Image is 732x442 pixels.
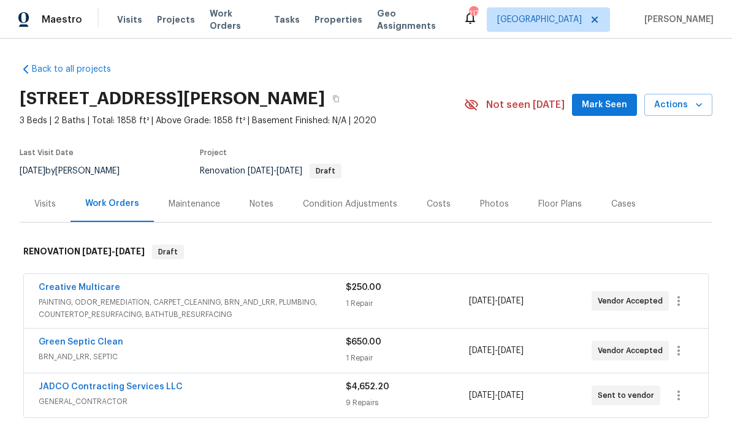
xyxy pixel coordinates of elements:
[469,295,524,307] span: -
[598,345,668,357] span: Vendor Accepted
[644,94,712,116] button: Actions
[200,149,227,156] span: Project
[654,97,703,113] span: Actions
[115,247,145,256] span: [DATE]
[274,15,300,24] span: Tasks
[82,247,145,256] span: -
[248,167,302,175] span: -
[346,338,381,346] span: $650.00
[250,198,273,210] div: Notes
[598,295,668,307] span: Vendor Accepted
[346,383,389,391] span: $4,652.20
[20,167,45,175] span: [DATE]
[303,198,397,210] div: Condition Adjustments
[498,391,524,400] span: [DATE]
[39,383,183,391] a: JADCO Contracting Services LLC
[39,283,120,292] a: Creative Multicare
[469,345,524,357] span: -
[469,297,495,305] span: [DATE]
[20,164,134,178] div: by [PERSON_NAME]
[315,13,362,26] span: Properties
[20,93,325,105] h2: [STREET_ADDRESS][PERSON_NAME]
[598,389,659,402] span: Sent to vendor
[34,198,56,210] div: Visits
[480,198,509,210] div: Photos
[157,13,195,26] span: Projects
[20,63,137,75] a: Back to all projects
[42,13,82,26] span: Maestro
[20,232,712,272] div: RENOVATION [DATE]-[DATE]Draft
[486,99,565,111] span: Not seen [DATE]
[39,338,123,346] a: Green Septic Clean
[276,167,302,175] span: [DATE]
[427,198,451,210] div: Costs
[23,245,145,259] h6: RENOVATION
[325,88,347,110] button: Copy Address
[469,7,478,20] div: 117
[117,13,142,26] span: Visits
[639,13,714,26] span: [PERSON_NAME]
[210,7,259,32] span: Work Orders
[311,167,340,175] span: Draft
[85,197,139,210] div: Work Orders
[469,391,495,400] span: [DATE]
[582,97,627,113] span: Mark Seen
[469,346,495,355] span: [DATE]
[200,167,341,175] span: Renovation
[538,198,582,210] div: Floor Plans
[498,346,524,355] span: [DATE]
[498,297,524,305] span: [DATE]
[248,167,273,175] span: [DATE]
[153,246,183,258] span: Draft
[39,395,346,408] span: GENERAL_CONTRACTOR
[346,283,381,292] span: $250.00
[346,352,468,364] div: 1 Repair
[572,94,637,116] button: Mark Seen
[346,297,468,310] div: 1 Repair
[20,149,74,156] span: Last Visit Date
[169,198,220,210] div: Maintenance
[497,13,582,26] span: [GEOGRAPHIC_DATA]
[469,389,524,402] span: -
[82,247,112,256] span: [DATE]
[20,115,464,127] span: 3 Beds | 2 Baths | Total: 1858 ft² | Above Grade: 1858 ft² | Basement Finished: N/A | 2020
[346,397,468,409] div: 9 Repairs
[377,7,448,32] span: Geo Assignments
[39,296,346,321] span: PAINTING, ODOR_REMEDIATION, CARPET_CLEANING, BRN_AND_LRR, PLUMBING, COUNTERTOP_RESURFACING, BATHT...
[39,351,346,363] span: BRN_AND_LRR, SEPTIC
[611,198,636,210] div: Cases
